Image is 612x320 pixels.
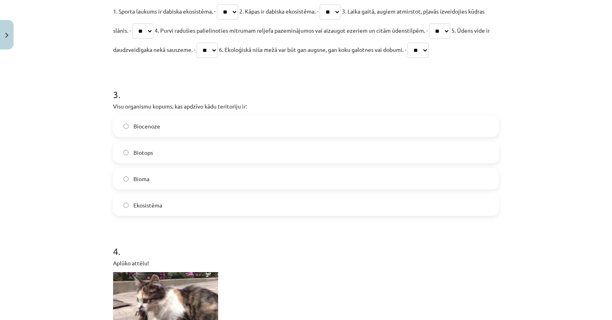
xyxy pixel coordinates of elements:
[123,176,129,182] input: Bioma
[113,259,499,267] p: Aplūko attēlu!
[133,148,153,157] span: Biotops
[113,232,499,257] h1: 4 .
[113,8,216,15] span: 1. Sporta laukums ir dabiska ekosistēma. -
[133,175,149,183] span: Bioma
[123,124,129,129] input: Biocenoze
[113,102,499,111] p: Visu organismu kopums, kas apdzīvo kādu teritoriju ir:
[239,8,318,15] span: 2. Kāpas ir dabiska ekosistēma. -
[155,27,428,34] span: 4. Purvi radušies palielinoties mitrumam reljefa pazeminājumos vai aizaugot ezeriem un citām ūden...
[219,46,406,53] span: 6. Ekoloģiskā niša mežā var būt gan augsne, gan koku galotnes vai dobumi. -
[133,201,162,209] span: Ekosistēma
[123,150,129,155] input: Biotops
[113,75,499,100] h1: 3 .
[5,33,8,38] img: icon-close-lesson-0947bae3869378f0d4975bcd49f059093ad1ed9edebbc8119c70593378902aed.svg
[123,203,129,208] input: Ekosistēma
[133,122,160,130] span: Biocenoze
